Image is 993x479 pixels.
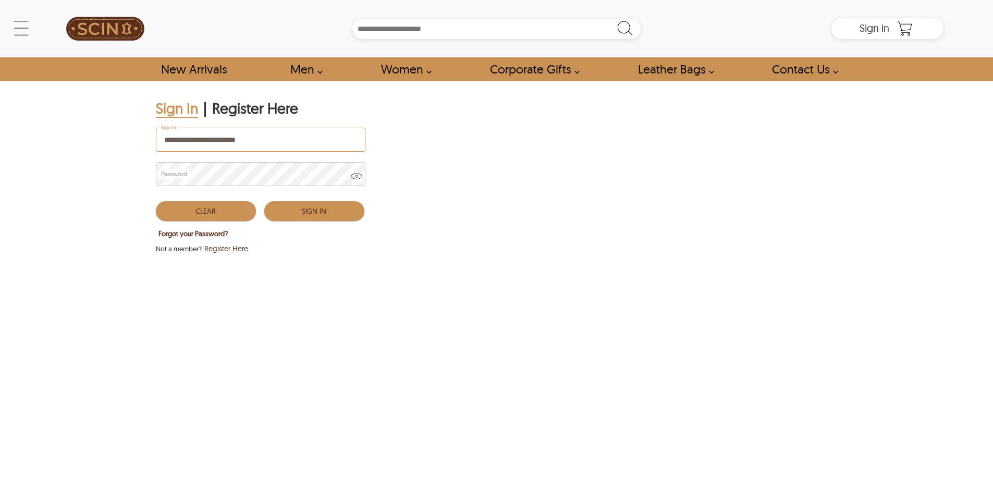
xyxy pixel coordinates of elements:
[156,99,198,118] div: Sign In
[626,57,720,81] a: Shop Leather Bags
[278,57,328,81] a: shop men's leather jackets
[161,264,286,285] iframe: fb:login_button Facebook Social Plugin
[212,99,298,118] div: Register Here
[156,227,230,240] button: Forgot your Password?
[760,57,844,81] a: contact-us
[860,25,889,33] a: Sign in
[156,243,202,254] span: Not a member?
[156,201,256,221] button: Clear
[66,5,144,52] img: SCIN
[203,99,207,118] div: |
[894,21,915,36] a: Shopping Cart
[149,57,238,81] a: Shop New Arrivals
[860,21,889,34] span: Sign in
[264,201,364,221] button: Sign In
[369,57,437,81] a: Shop Women Leather Jackets
[50,5,161,52] a: SCIN
[478,57,585,81] a: Shop Leather Corporate Gifts
[204,243,248,254] span: Register Here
